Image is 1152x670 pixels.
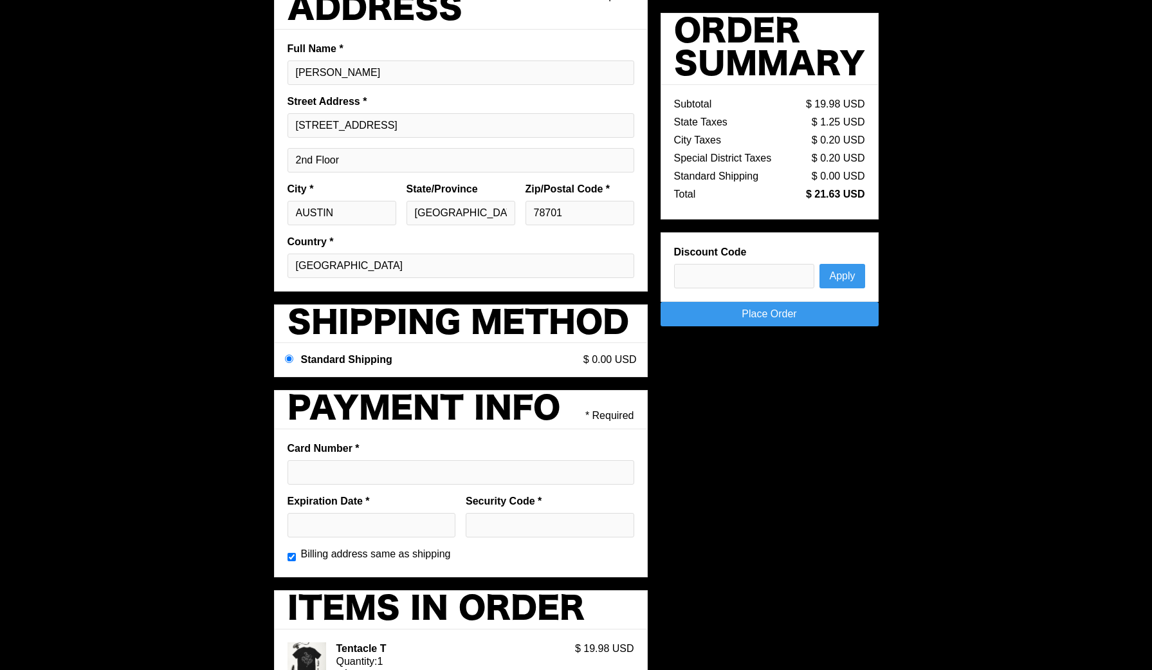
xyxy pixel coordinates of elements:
[812,116,865,129] div: $ 1.25 USD
[806,98,865,111] div: $ 19.98 USD
[288,593,585,626] h2: Items in Order
[296,466,626,477] iframe: Secure card number input frame
[378,655,383,668] div: 1
[812,170,865,183] div: $ 0.00 USD
[288,308,629,340] h2: Shipping Method
[301,353,576,366] div: Standard Shipping
[674,116,727,129] div: State Taxes
[288,95,634,108] label: Street Address *
[288,495,456,508] label: Expiration Date *
[288,393,560,426] h2: Payment Info
[674,134,722,147] div: City Taxes
[674,152,772,165] div: Special District Taxes
[585,409,634,422] div: * Required
[674,98,712,111] div: Subtotal
[812,134,865,147] div: $ 0.20 USD
[288,442,634,455] label: Card Number *
[674,16,865,82] h2: Order Summary
[661,302,879,326] a: Place Order
[806,188,865,201] div: $ 21.63 USD
[819,264,864,288] button: Apply Discount
[407,183,515,196] label: State/Province
[288,148,634,172] input: Shipping address optional
[336,642,565,655] div: Tentacle T
[336,655,378,668] div: Quantity:
[674,188,696,201] div: Total
[296,519,448,530] iframe: Secure expiration date input frame
[812,152,865,165] div: $ 0.20 USD
[288,183,396,196] label: City *
[583,353,637,366] div: $ 0.00 USD
[674,170,759,183] div: Standard Shipping
[466,495,634,508] label: Security Code *
[285,355,293,363] input: Standard Shipping$ 0.00 USD
[474,519,626,530] iframe: Secure CVC input frame
[288,236,634,248] label: Country *
[301,548,451,561] label: Billing address same as shipping
[526,183,634,196] label: Zip/Postal Code *
[674,246,865,259] label: Discount Code
[288,42,634,55] label: Full Name *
